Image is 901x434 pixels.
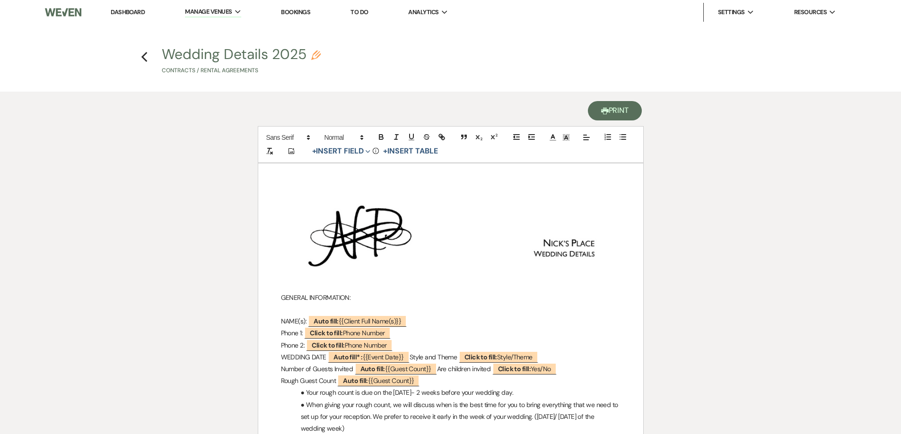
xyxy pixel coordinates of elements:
span: {{Guest Count}} [355,363,437,374]
img: Weven Logo [45,2,81,22]
span: Header Formats [320,132,367,143]
span: + [383,147,387,155]
p: WEDDING DATE Style and Theme [281,351,621,363]
span: Text Background Color [560,132,573,143]
span: Settings [718,8,745,17]
span: Analytics [408,8,438,17]
p: Phone 1: [281,327,621,339]
span: Phone Number [304,327,390,339]
p: NAME(s): [281,315,621,327]
button: +Insert Table [380,145,441,157]
button: Wedding Details 2025Contracts / Rental Agreements [162,47,321,75]
a: Dashboard [111,8,145,16]
button: Print [588,101,642,120]
p: Phone 2: [281,340,621,351]
b: Auto fill: [360,365,385,373]
button: Insert Field [309,145,374,157]
img: Screenshot 2024-11-06 at 10.53.40 AM.png [281,195,621,268]
span: Phone Number [306,339,392,351]
span: {{Guest Count}} [337,374,420,386]
b: Auto fill* : [333,353,362,361]
p: Rough Guest Count [281,375,621,387]
span: Yes/No [492,363,557,374]
b: Click to fill: [310,329,342,337]
span: + [312,147,316,155]
a: Bookings [281,8,310,16]
span: {{Event Date}} [328,351,409,363]
p: GENERAL INFORMATION: [281,292,621,304]
b: Click to fill: [464,353,497,361]
b: Click to fill: [498,365,531,373]
b: Click to fill: [312,341,344,349]
span: Style/Theme [459,351,538,363]
p: ● Your rough count is due on the [DATE]- 2 weeks before your wedding day. [281,387,621,399]
span: {{Client Full Name(s)}} [308,315,407,327]
span: Text Color [546,132,560,143]
b: Auto fill: [343,376,367,385]
span: Resources [794,8,827,17]
a: To Do [350,8,368,16]
span: Manage Venues [185,7,232,17]
span: Alignment [580,132,593,143]
p: Number of Guests Invited Are children invited [281,363,621,375]
b: Auto fill: [314,317,338,325]
p: Contracts / Rental Agreements [162,66,321,75]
